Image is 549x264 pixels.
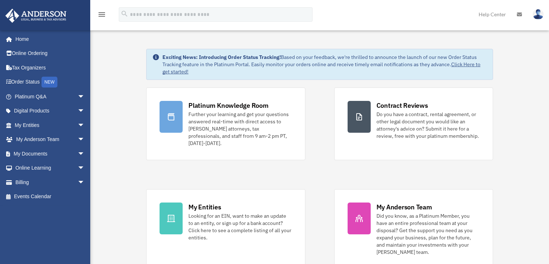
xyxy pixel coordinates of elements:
a: Online Learningarrow_drop_down [5,161,96,175]
div: Did you know, as a Platinum Member, you have an entire professional team at your disposal? Get th... [376,212,480,256]
a: Tax Organizers [5,60,96,75]
a: Online Ordering [5,46,96,61]
div: NEW [42,77,57,88]
span: arrow_drop_down [78,89,92,104]
a: My Entitiesarrow_drop_down [5,118,96,132]
span: arrow_drop_down [78,146,92,161]
a: My Documentsarrow_drop_down [5,146,96,161]
a: menu [97,13,106,19]
div: Further your learning and get your questions answered real-time with direct access to [PERSON_NAM... [188,111,292,147]
img: Anderson Advisors Platinum Portal [3,9,69,23]
i: search [121,10,128,18]
div: My Entities [188,203,221,212]
div: My Anderson Team [376,203,432,212]
span: arrow_drop_down [78,175,92,190]
div: Based on your feedback, we're thrilled to announce the launch of our new Order Status Tracking fe... [162,54,487,75]
img: User Pic [533,9,544,20]
a: Platinum Knowledge Room Further your learning and get your questions answered real-time with dire... [146,88,305,160]
a: Click Here to get started! [162,61,480,75]
span: arrow_drop_down [78,118,92,133]
div: Do you have a contract, rental agreement, or other legal document you would like an attorney's ad... [376,111,480,140]
a: Digital Productsarrow_drop_down [5,104,96,118]
span: arrow_drop_down [78,161,92,176]
i: menu [97,10,106,19]
a: Events Calendar [5,190,96,204]
a: Platinum Q&Aarrow_drop_down [5,89,96,104]
div: Looking for an EIN, want to make an update to an entity, or sign up for a bank account? Click her... [188,212,292,241]
a: My Anderson Teamarrow_drop_down [5,132,96,147]
div: Platinum Knowledge Room [188,101,269,110]
a: Contract Reviews Do you have a contract, rental agreement, or other legal document you would like... [334,88,493,160]
a: Order StatusNEW [5,75,96,90]
div: Contract Reviews [376,101,428,110]
a: Home [5,32,92,46]
strong: Exciting News: Introducing Order Status Tracking! [162,54,281,60]
span: arrow_drop_down [78,132,92,147]
a: Billingarrow_drop_down [5,175,96,190]
span: arrow_drop_down [78,104,92,119]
